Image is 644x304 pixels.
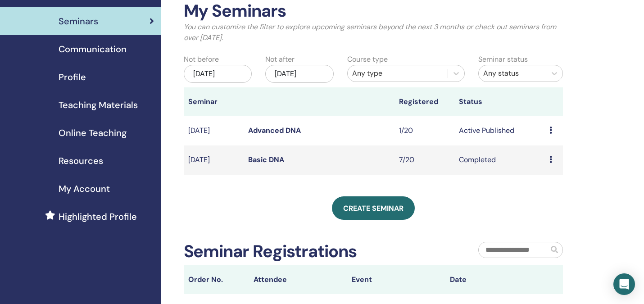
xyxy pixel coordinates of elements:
[184,87,244,116] th: Seminar
[352,68,443,79] div: Any type
[184,22,563,43] p: You can customize the filter to explore upcoming seminars beyond the next 3 months or check out s...
[59,182,110,195] span: My Account
[59,126,127,140] span: Online Teaching
[249,265,347,294] th: Attendee
[483,68,541,79] div: Any status
[184,241,357,262] h2: Seminar Registrations
[248,155,284,164] a: Basic DNA
[184,54,219,65] label: Not before
[347,265,445,294] th: Event
[445,265,544,294] th: Date
[265,54,295,65] label: Not after
[59,14,98,28] span: Seminars
[59,70,86,84] span: Profile
[478,54,528,65] label: Seminar status
[59,154,103,168] span: Resources
[454,145,545,175] td: Completed
[248,126,301,135] a: Advanced DNA
[347,54,388,65] label: Course type
[454,87,545,116] th: Status
[395,116,455,145] td: 1/20
[613,273,635,295] div: Open Intercom Messenger
[59,98,138,112] span: Teaching Materials
[343,204,404,213] span: Create seminar
[395,145,455,175] td: 7/20
[395,87,455,116] th: Registered
[332,196,415,220] a: Create seminar
[59,42,127,56] span: Communication
[184,145,244,175] td: [DATE]
[184,265,249,294] th: Order No.
[265,65,334,83] div: [DATE]
[454,116,545,145] td: Active Published
[184,65,252,83] div: [DATE]
[184,1,563,22] h2: My Seminars
[184,116,244,145] td: [DATE]
[59,210,137,223] span: Highlighted Profile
